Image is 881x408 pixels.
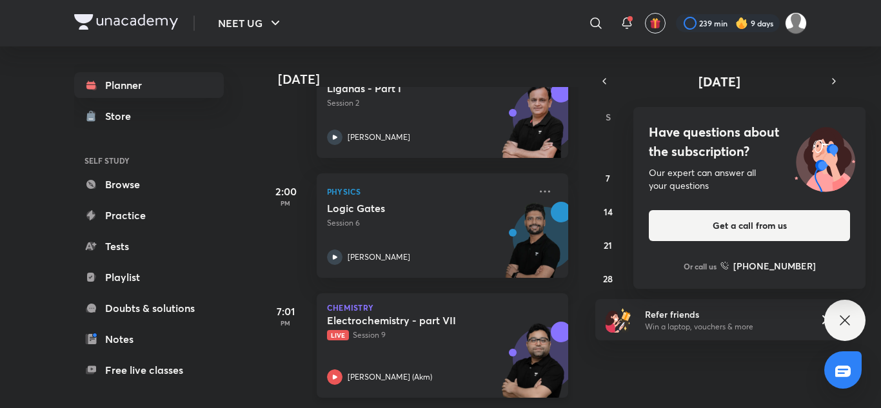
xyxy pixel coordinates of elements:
[649,210,850,241] button: Get a call from us
[74,233,224,259] a: Tests
[327,82,488,95] h5: Ligands - Part I
[74,14,178,30] img: Company Logo
[74,72,224,98] a: Planner
[497,202,568,291] img: unacademy
[784,122,866,192] img: ttu_illustration_new.svg
[327,304,558,311] p: Chemistry
[598,235,619,255] button: September 21, 2025
[327,202,488,215] h5: Logic Gates
[327,184,530,199] p: Physics
[327,314,488,327] h5: Electrochemistry - part VII
[278,72,581,87] h4: [DATE]
[735,17,748,30] img: streak
[327,97,530,109] p: Session 2
[348,251,410,263] p: [PERSON_NAME]
[497,82,568,171] img: unacademy
[684,260,717,272] p: Or call us
[327,217,530,229] p: Session 6
[74,264,224,290] a: Playlist
[645,307,804,321] h6: Refer friends
[598,168,619,188] button: September 7, 2025
[649,166,850,192] div: Our expert can answer all your questions
[74,14,178,33] a: Company Logo
[105,108,139,124] div: Store
[604,239,612,251] abbr: September 21, 2025
[606,307,631,333] img: referral
[260,184,312,199] h5: 2:00
[74,357,224,383] a: Free live classes
[606,172,610,184] abbr: September 7, 2025
[649,17,661,29] img: avatar
[645,13,666,34] button: avatar
[598,268,619,289] button: September 28, 2025
[74,150,224,171] h6: SELF STUDY
[74,326,224,352] a: Notes
[74,295,224,321] a: Doubts & solutions
[606,111,611,123] abbr: Sunday
[260,199,312,207] p: PM
[604,206,613,218] abbr: September 14, 2025
[74,202,224,228] a: Practice
[698,73,740,90] span: [DATE]
[74,103,224,129] a: Store
[785,12,807,34] img: Mahi Singh
[598,201,619,222] button: September 14, 2025
[260,319,312,327] p: PM
[327,329,530,341] p: Session 9
[733,259,816,273] h6: [PHONE_NUMBER]
[260,304,312,319] h5: 7:01
[348,371,432,383] p: [PERSON_NAME] (Akm)
[327,330,349,340] span: Live
[645,321,804,333] p: Win a laptop, vouchers & more
[603,273,613,285] abbr: September 28, 2025
[210,10,291,36] button: NEET UG
[74,171,224,197] a: Browse
[649,122,850,161] h4: Have questions about the subscription?
[613,72,825,90] button: [DATE]
[720,259,816,273] a: [PHONE_NUMBER]
[348,131,410,143] p: [PERSON_NAME]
